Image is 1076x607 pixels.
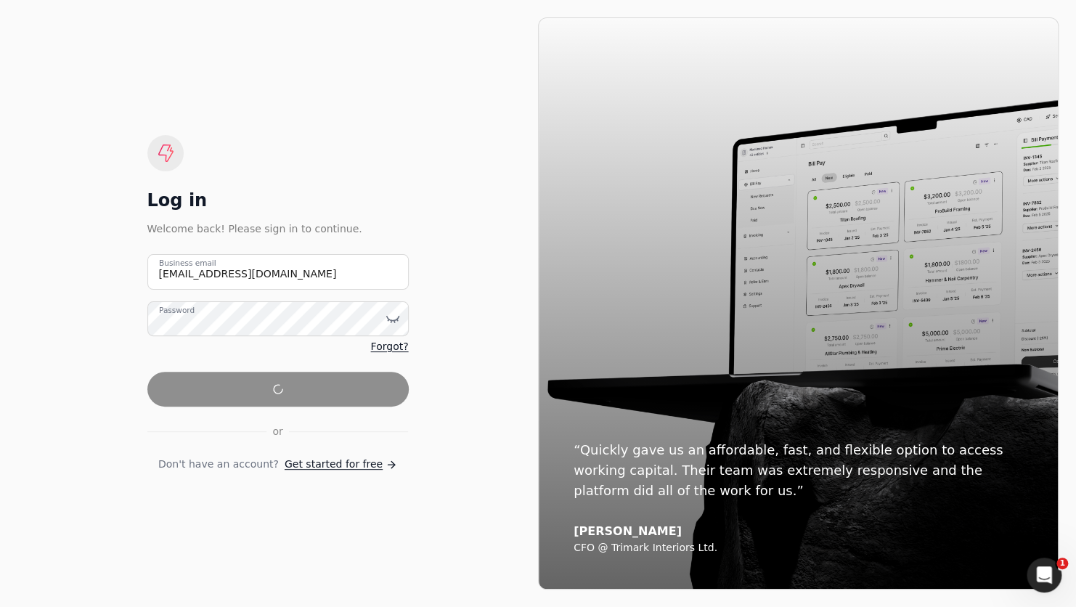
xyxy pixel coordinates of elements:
span: 1 [1056,558,1068,569]
div: “Quickly gave us an affordable, fast, and flexible option to access working capital. Their team w... [574,440,1023,501]
span: or [272,424,282,439]
span: Don't have an account? [158,457,279,472]
iframe: Intercom live chat [1027,558,1061,592]
label: Business email [159,257,216,269]
div: Welcome back! Please sign in to continue. [147,221,409,237]
span: Get started for free [285,457,383,472]
div: Log in [147,189,409,212]
a: Get started for free [285,457,397,472]
div: CFO @ Trimark Interiors Ltd. [574,542,1023,555]
label: Password [159,304,195,316]
div: [PERSON_NAME] [574,524,1023,539]
a: Forgot? [370,339,408,354]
